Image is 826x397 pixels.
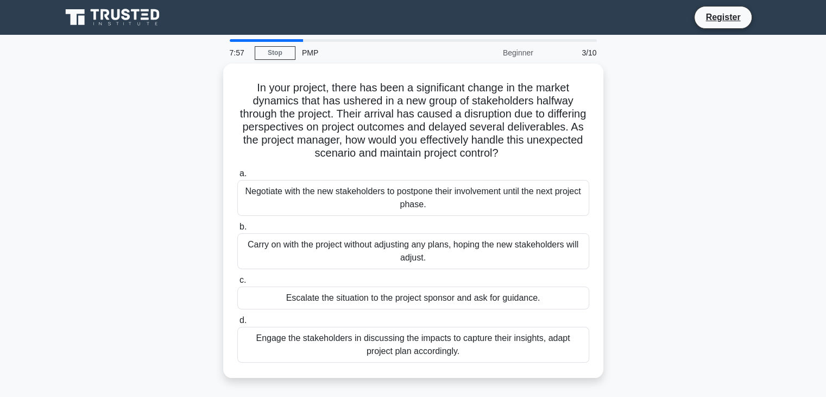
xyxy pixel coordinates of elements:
div: Engage the stakeholders in discussing the impacts to capture their insights, adapt project plan a... [237,327,589,363]
div: Carry on with the project without adjusting any plans, hoping the new stakeholders will adjust. [237,233,589,269]
a: Register [699,10,747,24]
span: a. [239,169,247,178]
div: PMP [295,42,445,64]
div: 7:57 [223,42,255,64]
span: d. [239,315,247,325]
div: 3/10 [540,42,603,64]
span: b. [239,222,247,231]
div: Beginner [445,42,540,64]
span: c. [239,275,246,284]
h5: In your project, there has been a significant change in the market dynamics that has ushered in a... [236,81,590,160]
div: Negotiate with the new stakeholders to postpone their involvement until the next project phase. [237,180,589,216]
a: Stop [255,46,295,60]
div: Escalate the situation to the project sponsor and ask for guidance. [237,287,589,309]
